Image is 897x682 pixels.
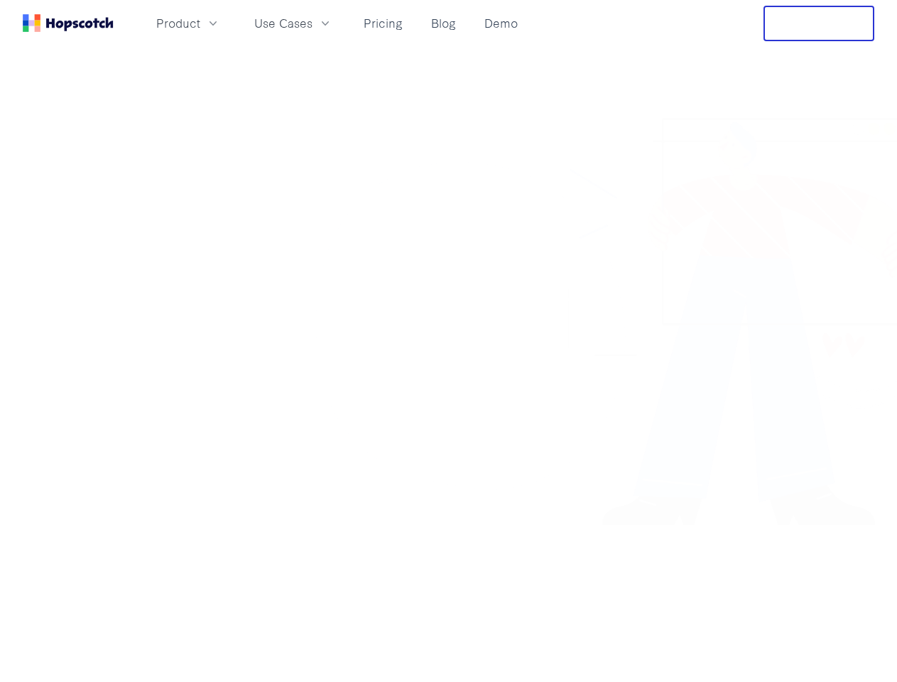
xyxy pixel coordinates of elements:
[763,6,874,41] button: Free Trial
[246,11,341,35] button: Use Cases
[148,11,229,35] button: Product
[358,11,408,35] a: Pricing
[425,11,462,35] a: Blog
[479,11,523,35] a: Demo
[254,14,312,32] span: Use Cases
[156,14,200,32] span: Product
[23,14,114,32] a: Home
